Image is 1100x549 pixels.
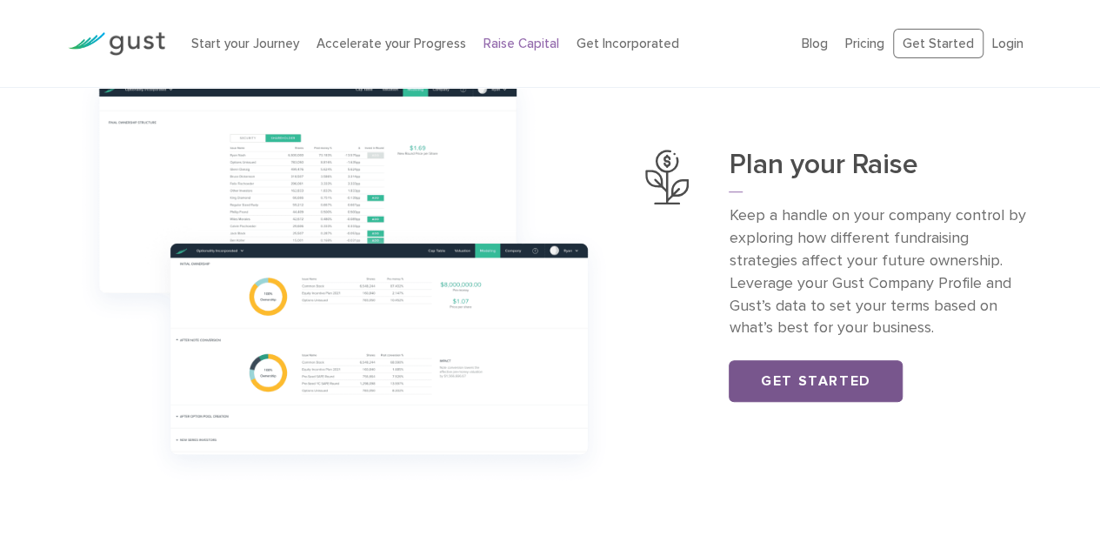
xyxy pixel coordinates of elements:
a: Raise Capital [483,36,559,51]
a: Blog [802,36,828,51]
a: Login [992,36,1023,51]
a: Start your Journey [191,36,299,51]
h3: Plan your Raise [729,150,1031,192]
img: Group 1146 [68,58,619,493]
a: Get Incorporated [577,36,679,51]
img: Gust Logo [68,32,165,56]
p: Keep a handle on your company control by exploring how different fundraising strategies affect yo... [729,204,1031,339]
img: Plan Your Raise [645,150,689,204]
a: Get Started [729,360,903,402]
a: Get Started [893,29,983,59]
a: Accelerate your Progress [317,36,466,51]
a: Pricing [845,36,884,51]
